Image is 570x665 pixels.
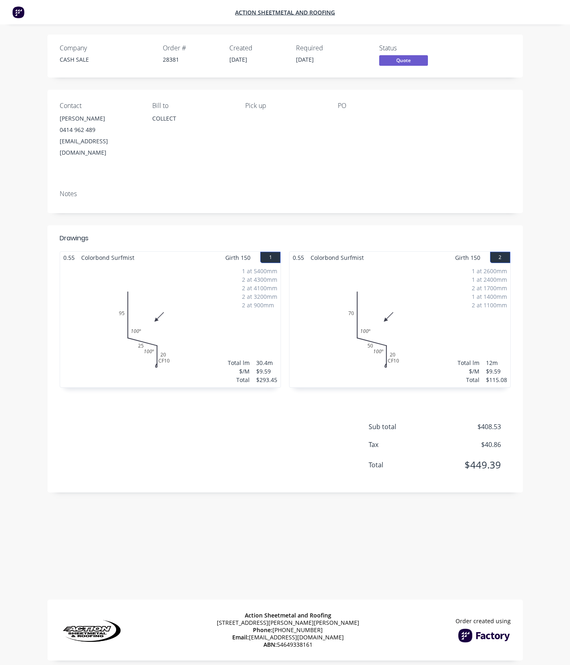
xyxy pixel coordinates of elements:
a: [EMAIL_ADDRESS][DOMAIN_NAME] [249,633,344,641]
span: Tax [369,440,441,449]
div: 12m [486,358,507,367]
div: PO [338,102,418,110]
img: Company Logo [60,606,121,654]
div: 1 at 5400mm [242,267,277,275]
div: 30.4m [256,358,277,367]
span: Quote [379,55,428,65]
div: 2 at 4300mm [242,275,277,284]
div: $9.59 [256,367,277,376]
div: $115.08 [486,376,507,384]
span: Action Sheetmetal and Roofing [245,611,331,619]
div: Order # [163,44,220,52]
span: Total [369,460,441,470]
div: 1 at 2600mm [472,267,507,275]
img: Factory [12,6,24,18]
span: Email: [232,633,249,641]
div: 1 at 1400mm [472,292,507,301]
div: 2 at 3200mm [242,292,277,301]
span: Colorbond Surfmist [78,252,138,263]
span: 0.55 [289,252,307,263]
div: $9.59 [486,367,507,376]
span: 54649338161 [263,641,313,648]
span: Girth 150 [455,252,480,263]
div: 2 at 900mm [242,301,277,309]
div: Notes [60,190,511,198]
div: COLLECT [152,113,232,139]
div: 2 at 1100mm [472,301,507,309]
span: [STREET_ADDRESS][PERSON_NAME][PERSON_NAME] [217,619,359,626]
div: 2 at 4100mm [242,284,277,292]
div: Pick up [245,102,325,110]
div: 07050CF1020100º100º1 at 2600mm1 at 2400mm2 at 1700mm1 at 1400mm2 at 1100mmTotal lm$/MTotal12m$9.5... [289,263,510,387]
span: Phone: [253,626,272,634]
div: 09525CF1020100º100º1 at 5400mm2 at 4300mm2 at 4100mm2 at 3200mm2 at 900mmTotal lm$/MTotal30.4m$9.... [60,263,281,387]
span: [DATE] [229,56,247,63]
span: $449.39 [440,458,501,472]
span: $40.86 [440,440,501,449]
span: 0.55 [60,252,78,263]
div: 1 at 2400mm [472,275,507,284]
div: 0414 962 489 [60,124,140,136]
div: 2 at 1700mm [472,284,507,292]
div: COLLECT [152,113,232,124]
div: [PERSON_NAME]0414 962 489[EMAIL_ADDRESS][DOMAIN_NAME] [60,113,140,158]
div: Total [458,376,479,384]
div: Drawings [60,233,89,243]
div: Total [228,376,250,384]
div: Company [60,44,153,52]
span: Order created using [456,617,511,625]
div: [PERSON_NAME] [60,113,140,124]
div: [EMAIL_ADDRESS][DOMAIN_NAME] [60,136,140,158]
button: 2 [490,252,510,263]
span: ABN: [263,641,277,648]
div: Total lm [228,358,250,367]
div: Total lm [458,358,479,367]
div: Contact [60,102,140,110]
span: Colorbond Surfmist [307,252,367,263]
div: $/M [228,367,250,376]
div: $293.45 [256,376,277,384]
div: CASH SALE [60,55,153,64]
div: Bill to [152,102,232,110]
div: Created [229,44,286,52]
span: [DATE] [296,56,314,63]
span: $408.53 [440,422,501,432]
button: 1 [260,252,281,263]
span: Sub total [369,422,441,432]
span: [PHONE_NUMBER] [253,626,323,634]
div: Status [379,44,440,52]
span: Girth 150 [225,252,250,263]
img: Factory Logo [458,628,511,643]
div: $/M [458,367,479,376]
div: 28381 [163,55,220,64]
a: Action Sheetmetal and Roofing [235,9,335,16]
div: Required [296,44,353,52]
